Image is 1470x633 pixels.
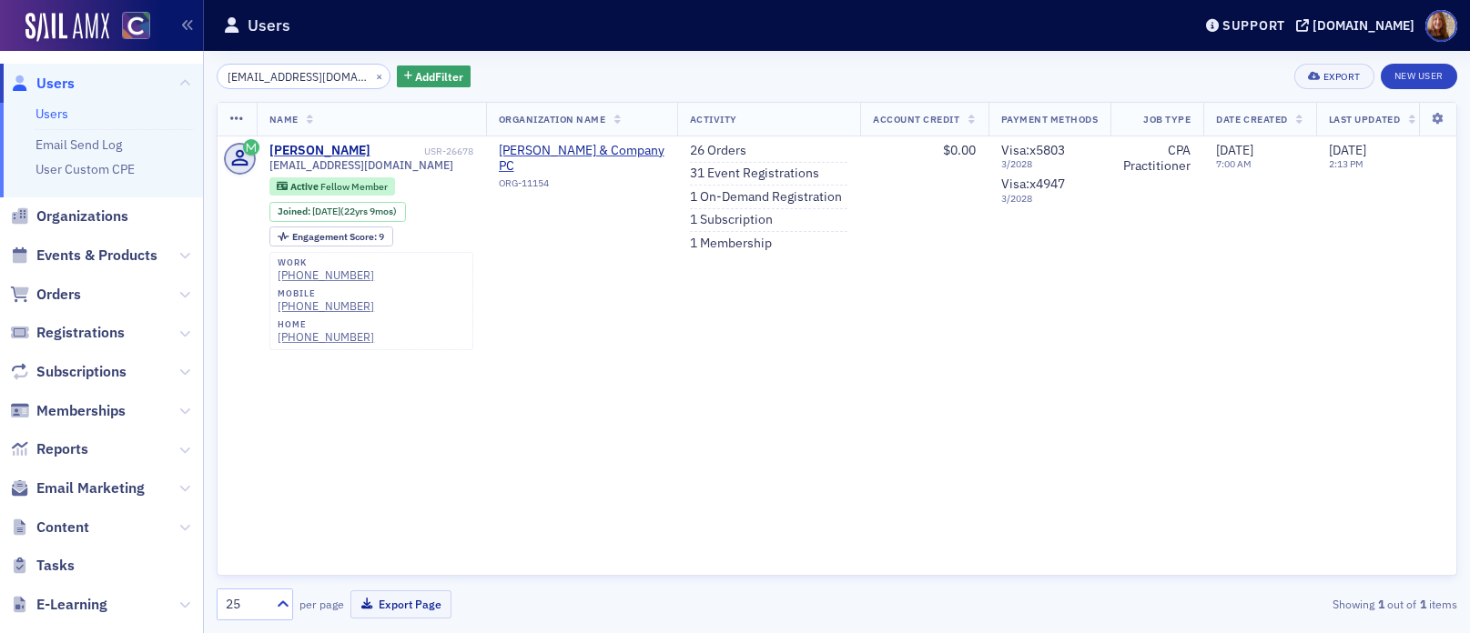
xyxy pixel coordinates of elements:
[36,401,126,421] span: Memberships
[371,67,388,84] button: ×
[269,158,453,172] span: [EMAIL_ADDRESS][DOMAIN_NAME]
[1381,64,1457,89] a: New User
[269,226,393,246] div: Engagement Score: 9
[10,439,88,459] a: Reports
[1425,10,1457,42] span: Profile
[36,246,157,266] span: Events & Products
[690,166,819,182] a: 31 Event Registrations
[217,64,390,89] input: Search…
[690,236,772,252] a: 1 Membership
[1001,142,1065,158] span: Visa : x5803
[269,177,396,196] div: Active: Active: Fellow Member
[36,362,127,382] span: Subscriptions
[1216,157,1252,170] time: 7:00 AM
[1143,113,1191,126] span: Job Type
[10,401,126,421] a: Memberships
[36,517,89,538] span: Content
[278,330,374,344] a: [PHONE_NUMBER]
[1313,17,1414,34] div: [DOMAIN_NAME]
[1374,596,1387,612] strong: 1
[1001,176,1065,192] span: Visa : x4947
[690,212,773,228] a: 1 Subscription
[278,288,374,299] div: mobile
[35,161,135,177] a: User Custom CPE
[35,105,68,122] a: Users
[35,136,122,153] a: Email Send Log
[10,595,107,615] a: E-Learning
[1216,113,1287,126] span: Date Created
[943,142,976,158] span: $0.00
[278,268,374,282] a: [PHONE_NUMBER]
[1001,193,1099,205] span: 3 / 2028
[373,146,473,157] div: USR-26678
[25,13,109,42] img: SailAMX
[1294,64,1374,89] button: Export
[10,74,75,94] a: Users
[290,180,320,193] span: Active
[690,189,842,206] a: 1 On-Demand Registration
[292,232,384,242] div: 9
[1323,72,1361,82] div: Export
[278,299,374,313] a: [PHONE_NUMBER]
[278,206,312,217] span: Joined :
[36,74,75,94] span: Users
[1001,113,1099,126] span: Payment Methods
[109,12,150,43] a: View Homepage
[10,323,125,343] a: Registrations
[10,362,127,382] a: Subscriptions
[10,556,75,576] a: Tasks
[350,590,451,618] button: Export Page
[10,285,81,305] a: Orders
[36,323,125,343] span: Registrations
[873,113,959,126] span: Account Credit
[320,180,388,193] span: Fellow Member
[269,202,406,222] div: Joined: 2002-10-31 00:00:00
[1123,143,1191,175] div: CPA Practitioner
[499,177,664,196] div: ORG-11154
[499,143,664,175] span: Catterson & Company PC
[36,439,88,459] span: Reports
[36,285,81,305] span: Orders
[690,113,737,126] span: Activity
[278,257,374,268] div: work
[312,205,340,217] span: [DATE]
[1416,596,1429,612] strong: 1
[278,319,374,330] div: home
[415,68,463,85] span: Add Filter
[312,206,397,217] div: (22yrs 9mos)
[36,595,107,615] span: E-Learning
[269,113,299,126] span: Name
[10,206,128,226] a: Organizations
[36,206,128,226] span: Organizations
[10,517,89,538] a: Content
[299,596,344,612] label: per page
[1057,596,1457,612] div: Showing out of items
[499,113,606,126] span: Organization Name
[690,143,746,159] a: 26 Orders
[10,478,145,498] a: Email Marketing
[277,180,387,192] a: Active Fellow Member
[1329,142,1366,158] span: [DATE]
[226,595,266,614] div: 25
[1296,19,1421,32] button: [DOMAIN_NAME]
[122,12,150,40] img: SailAMX
[499,143,664,175] a: [PERSON_NAME] & Company PC
[269,143,370,159] a: [PERSON_NAME]
[36,478,145,498] span: Email Marketing
[248,15,290,36] h1: Users
[397,65,471,88] button: AddFilter
[1222,17,1285,34] div: Support
[1001,158,1099,170] span: 3 / 2028
[1216,142,1253,158] span: [DATE]
[1329,113,1400,126] span: Last Updated
[1329,157,1364,170] time: 2:13 PM
[292,230,379,243] span: Engagement Score :
[36,556,75,576] span: Tasks
[10,246,157,266] a: Events & Products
